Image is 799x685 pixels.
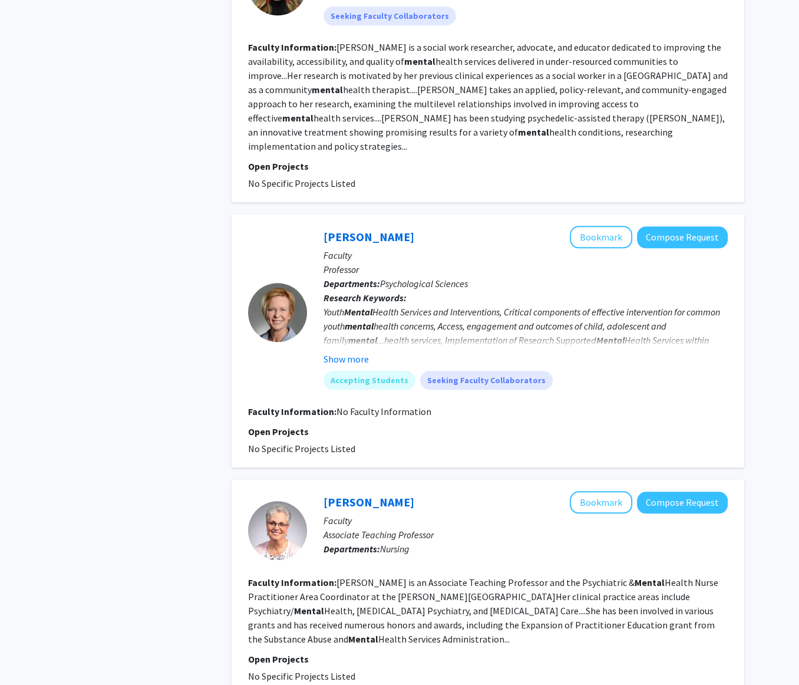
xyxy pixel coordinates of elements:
b: Faculty Information: [248,41,336,53]
button: Compose Request to Nancy Birtley [637,492,728,513]
a: [PERSON_NAME] [323,495,414,509]
iframe: Chat [9,632,50,676]
button: Show more [323,352,369,366]
button: Add Kristin Hawley to Bookmarks [570,226,632,248]
fg-read-more: [PERSON_NAME] is a social work researcher, advocate, and educator dedicated to improving the avai... [248,41,728,152]
p: Open Projects [248,159,728,173]
span: Psychological Sciences [380,278,468,289]
b: mental [404,55,435,67]
b: mental [345,320,374,332]
p: Faculty [323,513,728,528]
b: Mental [635,577,665,588]
b: mental [518,126,549,138]
p: Associate Teaching Professor [323,528,728,542]
p: Open Projects [248,424,728,439]
span: No Specific Projects Listed [248,177,355,189]
b: Mental [348,633,378,645]
b: mental [348,334,377,346]
b: mental [312,84,343,95]
b: Research Keywords: [323,292,407,304]
div: Youth Health Services and Interventions, Critical components of effective intervention for common... [323,305,728,376]
span: No Specific Projects Listed [248,443,355,455]
button: Add Nancy Birtley to Bookmarks [570,491,632,513]
b: mental [282,112,313,124]
button: Compose Request to Kristin Hawley [637,226,728,248]
b: Faculty Information: [248,406,336,417]
fg-read-more: [PERSON_NAME] is an Associate Teaching Professor and the Psychiatric & Health Nurse Practitioner ... [248,577,718,645]
mat-chip: Seeking Faculty Collaborators [323,6,456,25]
b: Mental [294,605,324,617]
b: Departments: [323,543,380,555]
span: No Faculty Information [336,406,431,417]
p: Professor [323,262,728,276]
b: Mental [344,306,372,318]
a: [PERSON_NAME] [323,229,414,244]
span: No Specific Projects Listed [248,670,355,682]
mat-chip: Accepting Students [323,371,415,390]
b: Mental [596,334,625,346]
b: Departments: [323,278,380,289]
b: Faculty Information: [248,577,336,588]
span: Nursing [380,543,410,555]
p: Open Projects [248,652,728,666]
p: Faculty [323,248,728,262]
mat-chip: Seeking Faculty Collaborators [420,371,553,390]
